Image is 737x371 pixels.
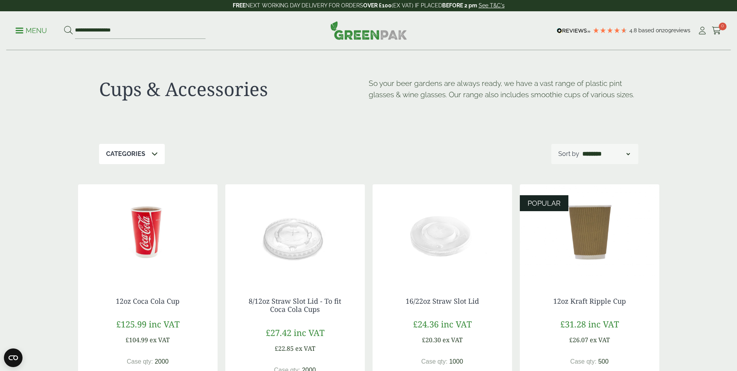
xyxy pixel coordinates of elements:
[629,27,638,33] span: 4.8
[479,2,505,9] a: See T&C's
[443,336,463,344] span: ex VAT
[373,184,512,282] img: 16/22oz Straw Slot Coke Cup lid
[557,28,591,33] img: REVIEWS.io
[275,344,294,353] span: £22.85
[553,296,626,306] a: 12oz Kraft Ripple Cup
[570,358,597,365] span: Case qty:
[266,327,291,338] span: £27.42
[155,358,169,365] span: 2000
[295,344,315,353] span: ex VAT
[294,327,324,338] span: inc VAT
[127,358,153,365] span: Case qty:
[330,21,407,40] img: GreenPak Supplies
[558,149,579,159] p: Sort by
[520,184,659,282] img: 12oz Kraft Ripple Cup-0
[697,27,707,35] i: My Account
[442,2,477,9] strong: BEFORE 2 pm
[449,358,463,365] span: 1000
[369,78,638,100] p: So your beer gardens are always ready, we have a vast range of plastic pint glasses & wine glasse...
[422,336,441,344] span: £20.30
[4,348,23,367] button: Open CMP widget
[125,336,148,344] span: £104.99
[149,318,179,330] span: inc VAT
[249,296,341,314] a: 8/12oz Straw Slot Lid - To fit Coca Cola Cups
[233,2,246,9] strong: FREE
[406,296,479,306] a: 16/22oz Straw Slot Lid
[638,27,662,33] span: Based on
[116,296,179,306] a: 12oz Coca Cola Cup
[719,23,727,30] span: 0
[225,184,365,282] img: 12oz straw slot coke cup lid
[106,149,145,159] p: Categories
[421,358,448,365] span: Case qty:
[712,27,721,35] i: Cart
[16,26,47,34] a: Menu
[78,184,218,282] img: 12oz Coca Cola Cup with coke
[569,336,588,344] span: £26.07
[441,318,472,330] span: inc VAT
[150,336,170,344] span: ex VAT
[116,318,146,330] span: £125.99
[413,318,439,330] span: £24.36
[671,27,690,33] span: reviews
[590,336,610,344] span: ex VAT
[662,27,671,33] span: 209
[712,25,721,37] a: 0
[528,199,561,207] span: POPULAR
[16,26,47,35] p: Menu
[363,2,392,9] strong: OVER £100
[581,149,631,159] select: Shop order
[560,318,586,330] span: £31.28
[588,318,619,330] span: inc VAT
[592,27,627,34] div: 4.78 Stars
[99,78,369,100] h1: Cups & Accessories
[598,358,609,365] span: 500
